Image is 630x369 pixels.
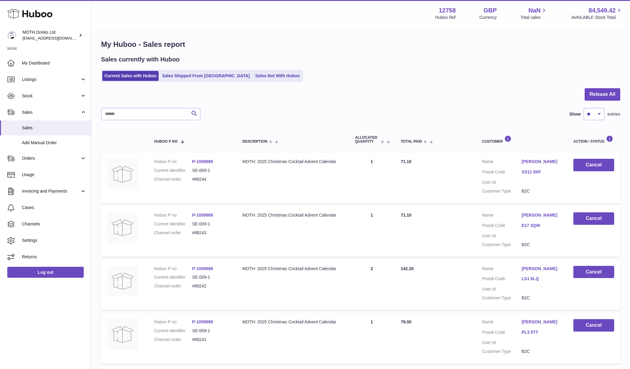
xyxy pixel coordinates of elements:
span: Add Manual Order [22,140,86,146]
dd: SE-009-1 [192,328,230,334]
dd: B2C [522,242,561,248]
td: 1 [349,206,395,257]
a: NaN Total sales [520,6,547,20]
label: Show [569,111,581,117]
div: Huboo Ref [435,15,456,20]
a: P-1059989 [192,266,213,271]
div: MOTH: 2025 Christmas Cocktail Advent Calendar [242,319,343,325]
span: Cases [22,205,86,211]
span: Listings [22,77,80,82]
td: 1 [349,313,395,364]
span: Sales [22,110,80,115]
a: PL3 5TT [522,329,561,335]
dd: B2C [522,188,561,194]
dd: #88241 [192,337,230,343]
dt: Name [482,212,522,220]
dd: B2C [522,295,561,301]
dd: #88243 [192,230,230,236]
span: Sales [22,125,86,131]
a: Log out [7,267,84,278]
button: Release All [585,88,620,101]
button: Cancel [573,212,614,225]
a: SS11 8XF [522,169,561,175]
span: 142.20 [401,266,414,271]
span: 79.00 [401,319,411,324]
a: Current Sales with Huboo [102,71,159,81]
span: Usage [22,172,86,178]
dt: Name [482,319,522,326]
strong: GBP [484,6,497,15]
a: E17 3QW [522,223,561,228]
div: MOTH: 2025 Christmas Cocktail Advent Calendar [242,266,343,272]
a: Sales Not With Huboo [253,71,302,81]
span: Returns [22,254,86,260]
dd: #88242 [192,283,230,289]
span: Total sales [520,15,547,20]
dt: Current identifier [154,168,192,173]
dt: Current identifier [154,221,192,227]
div: Action / Status [573,135,614,144]
span: NaN [528,6,540,15]
a: [PERSON_NAME] [522,266,561,272]
dt: Customer Type [482,295,522,301]
dt: User Id [482,286,522,292]
a: [PERSON_NAME] [522,159,561,165]
div: MOTH: 2025 Christmas Cocktail Advent Calendar [242,212,343,218]
span: Invoicing and Payments [22,188,80,194]
span: AVAILABLE Stock Total [571,15,623,20]
dt: Customer Type [482,188,522,194]
dt: Channel order [154,230,192,236]
dt: Customer Type [482,242,522,248]
dt: Postal Code [482,329,522,337]
dt: Huboo P no [154,266,192,272]
dt: Channel order [154,337,192,343]
td: 2 [349,260,395,310]
img: no-photo.jpg [107,212,138,243]
span: [EMAIL_ADDRESS][DOMAIN_NAME] [23,36,90,40]
img: no-photo.jpg [107,159,138,189]
dd: SE-009-1 [192,221,230,227]
button: Cancel [573,159,614,171]
strong: 12758 [439,6,456,15]
a: [PERSON_NAME] [522,212,561,218]
span: Total paid [401,140,422,144]
div: Customer [482,135,561,144]
dd: #88244 [192,176,230,182]
dd: SE-009-1 [192,274,230,280]
div: MOTH: 2025 Christmas Cocktail Advent Calendar [242,159,343,165]
a: P-1059989 [192,319,213,324]
img: orders@mothdrinks.com [7,31,16,40]
a: [PERSON_NAME] [522,319,561,325]
button: Cancel [573,319,614,332]
span: Channels [22,221,86,227]
span: Huboo P no [154,140,178,144]
dt: Huboo P no [154,159,192,165]
dt: Current identifier [154,328,192,334]
img: no-photo.jpg [107,319,138,350]
span: ALLOCATED Quantity [355,136,379,144]
a: LS1 6LQ [522,276,561,282]
span: Description [242,140,267,144]
a: 84,549.42 AVAILABLE Stock Total [571,6,623,20]
div: MOTH Drinks Ltd [23,30,77,41]
dt: User Id [482,340,522,346]
a: Sales Shipped From [GEOGRAPHIC_DATA] [160,71,252,81]
a: P-1059989 [192,213,213,218]
dt: Name [482,266,522,273]
dt: Customer Type [482,349,522,354]
span: 84,549.42 [589,6,616,15]
span: 71.10 [401,213,411,218]
span: Orders [22,155,80,161]
dt: User Id [482,233,522,239]
span: 71.10 [401,159,411,164]
dt: Huboo P no [154,319,192,325]
dt: Postal Code [482,223,522,230]
button: Cancel [573,266,614,278]
h2: Sales currently with Huboo [101,55,180,64]
dt: Channel order [154,176,192,182]
span: Stock [22,93,80,99]
span: My Dashboard [22,60,86,66]
td: 1 [349,153,395,203]
dt: Name [482,159,522,166]
h1: My Huboo - Sales report [101,40,620,49]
